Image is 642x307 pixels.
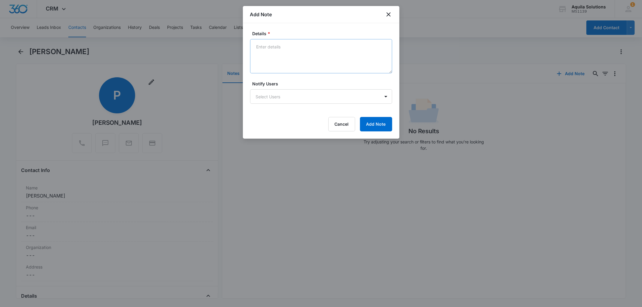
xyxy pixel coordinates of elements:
label: Details [253,30,395,37]
button: close [385,11,392,18]
h1: Add Note [250,11,272,18]
button: Add Note [360,117,392,131]
button: Cancel [328,117,355,131]
label: Notify Users [253,81,395,87]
